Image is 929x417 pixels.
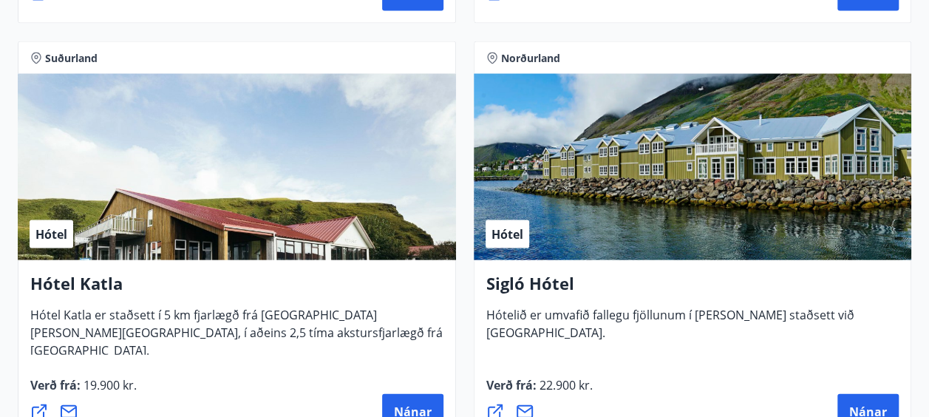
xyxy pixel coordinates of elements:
[30,272,443,306] h4: Hótel Katla
[501,51,560,66] span: Norðurland
[81,377,137,393] span: 19.900 kr.
[491,226,523,243] span: Hótel
[30,377,137,405] span: Verð frá :
[486,377,593,405] span: Verð frá :
[45,51,98,66] span: Suðurland
[486,307,854,353] span: Hótelið er umvafið fallegu fjöllunum í [PERSON_NAME] staðsett við [GEOGRAPHIC_DATA].
[537,377,593,393] span: 22.900 kr.
[35,226,67,243] span: Hótel
[486,272,899,306] h4: Sigló Hótel
[30,307,443,370] span: Hótel Katla er staðsett í 5 km fjarlægð frá [GEOGRAPHIC_DATA][PERSON_NAME][GEOGRAPHIC_DATA], í að...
